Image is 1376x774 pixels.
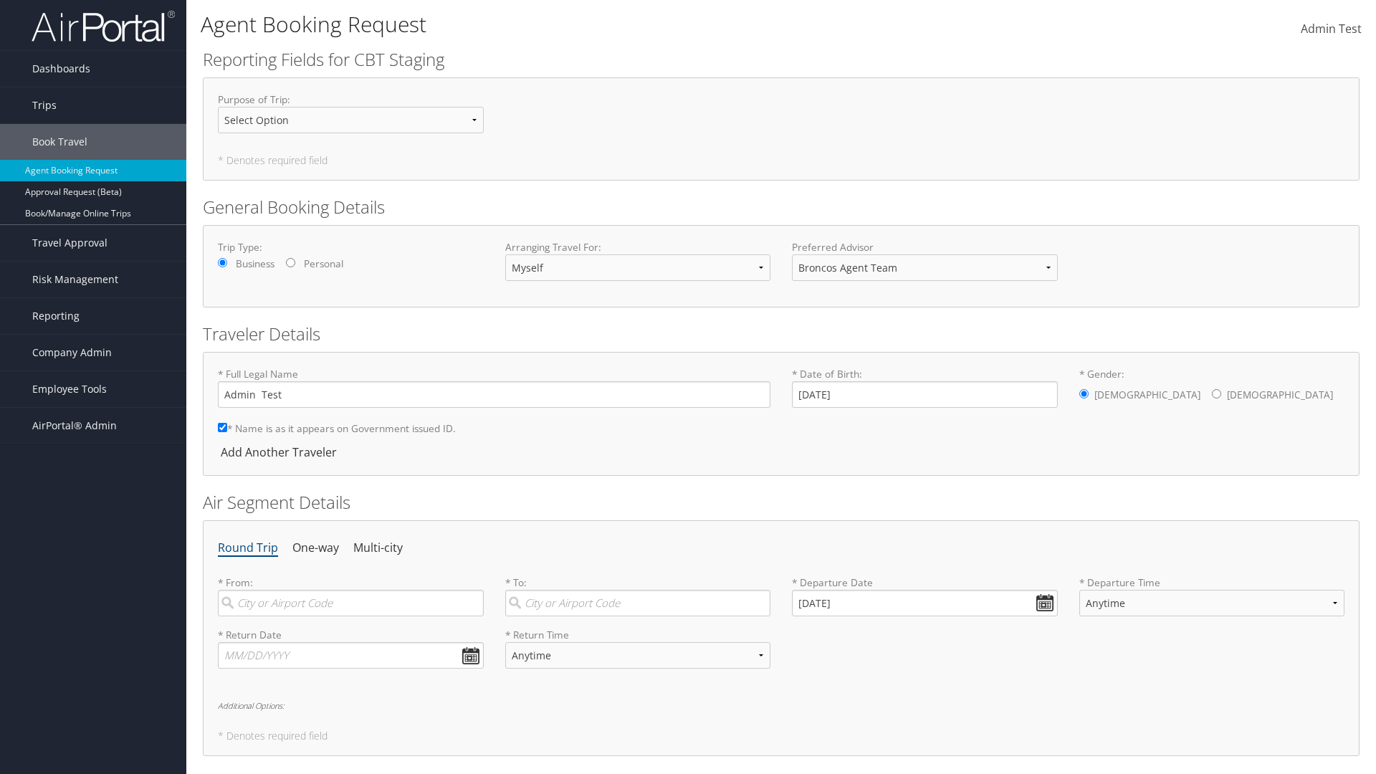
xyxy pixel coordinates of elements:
label: Trip Type: [218,240,484,254]
span: Book Travel [32,124,87,160]
h2: Reporting Fields for CBT Staging [203,47,1360,72]
h5: * Denotes required field [218,156,1344,166]
label: [DEMOGRAPHIC_DATA] [1094,381,1200,408]
span: Travel Approval [32,225,107,261]
span: Dashboards [32,51,90,87]
input: * Gender:[DEMOGRAPHIC_DATA][DEMOGRAPHIC_DATA] [1079,389,1089,398]
label: Business [236,257,274,271]
span: Admin Test [1301,21,1362,37]
h5: * Denotes required field [218,731,1344,741]
h2: General Booking Details [203,195,1360,219]
label: * Departure Date [792,575,1058,590]
label: [DEMOGRAPHIC_DATA] [1227,381,1333,408]
span: Company Admin [32,335,112,371]
input: * Gender:[DEMOGRAPHIC_DATA][DEMOGRAPHIC_DATA] [1212,389,1221,398]
h2: Air Segment Details [203,490,1360,515]
h1: Agent Booking Request [201,9,975,39]
li: One-way [292,535,339,561]
label: * Name is as it appears on Government issued ID. [218,415,456,441]
label: * To: [505,575,771,616]
input: * Full Legal Name [218,381,770,408]
label: Personal [304,257,343,271]
span: Employee Tools [32,371,107,407]
select: Purpose of Trip: [218,107,484,133]
input: MM/DD/YYYY [792,590,1058,616]
label: * Departure Time [1079,575,1345,628]
label: * Return Date [218,628,484,642]
li: Multi-city [353,535,403,561]
label: * Gender: [1079,367,1345,410]
span: Trips [32,87,57,123]
label: Arranging Travel For: [505,240,771,254]
input: * Date of Birth: [792,381,1058,408]
span: AirPortal® Admin [32,408,117,444]
label: * From: [218,575,484,616]
label: * Full Legal Name [218,367,770,408]
span: Reporting [32,298,80,334]
label: * Return Time [505,628,771,642]
input: MM/DD/YYYY [218,642,484,669]
a: Admin Test [1301,7,1362,52]
input: City or Airport Code [505,590,771,616]
img: airportal-logo.png [32,9,175,43]
h2: Traveler Details [203,322,1360,346]
input: City or Airport Code [218,590,484,616]
select: * Departure Time [1079,590,1345,616]
label: Preferred Advisor [792,240,1058,254]
li: Round Trip [218,535,278,561]
label: Purpose of Trip : [218,92,484,145]
span: Risk Management [32,262,118,297]
h6: Additional Options: [218,702,1344,709]
div: Add Another Traveler [218,444,344,461]
input: * Name is as it appears on Government issued ID. [218,423,227,432]
label: * Date of Birth: [792,367,1058,408]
